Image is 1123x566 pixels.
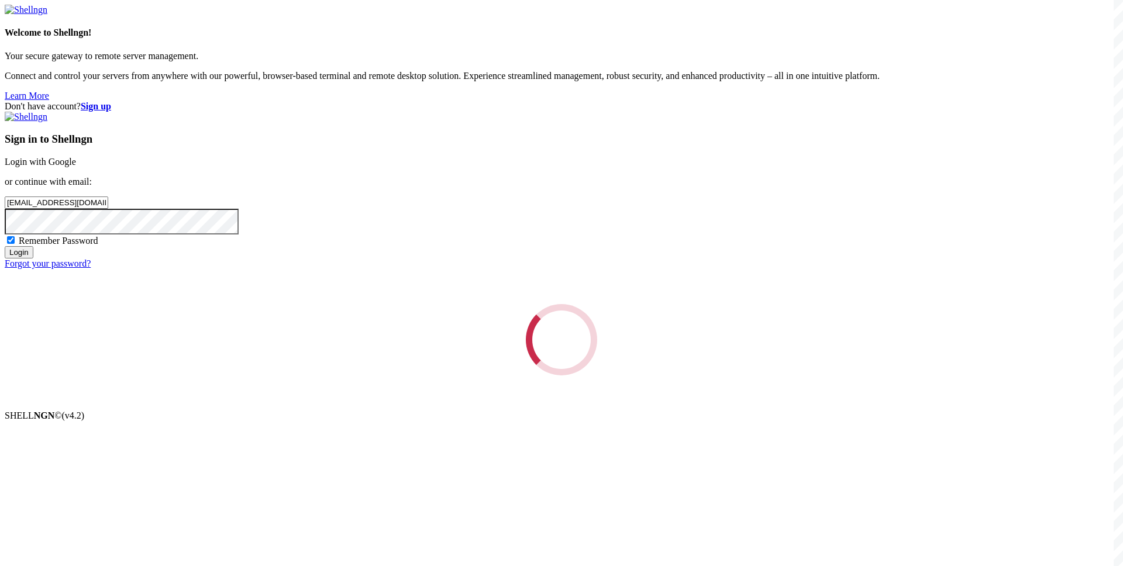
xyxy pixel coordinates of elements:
[5,5,47,15] img: Shellngn
[7,236,15,244] input: Remember Password
[5,71,1118,81] p: Connect and control your servers from anywhere with our powerful, browser-based terminal and remo...
[5,246,33,258] input: Login
[5,112,47,122] img: Shellngn
[34,410,55,420] b: NGN
[514,292,609,388] div: Loading...
[5,196,108,209] input: Email address
[5,91,49,101] a: Learn More
[5,177,1118,187] p: or continue with email:
[5,157,76,167] a: Login with Google
[5,258,91,268] a: Forgot your password?
[19,236,98,246] span: Remember Password
[81,101,111,111] a: Sign up
[5,133,1118,146] h3: Sign in to Shellngn
[5,101,1118,112] div: Don't have account?
[5,410,84,420] span: SHELL ©
[5,51,1118,61] p: Your secure gateway to remote server management.
[5,27,1118,38] h4: Welcome to Shellngn!
[62,410,85,420] span: 4.2.0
